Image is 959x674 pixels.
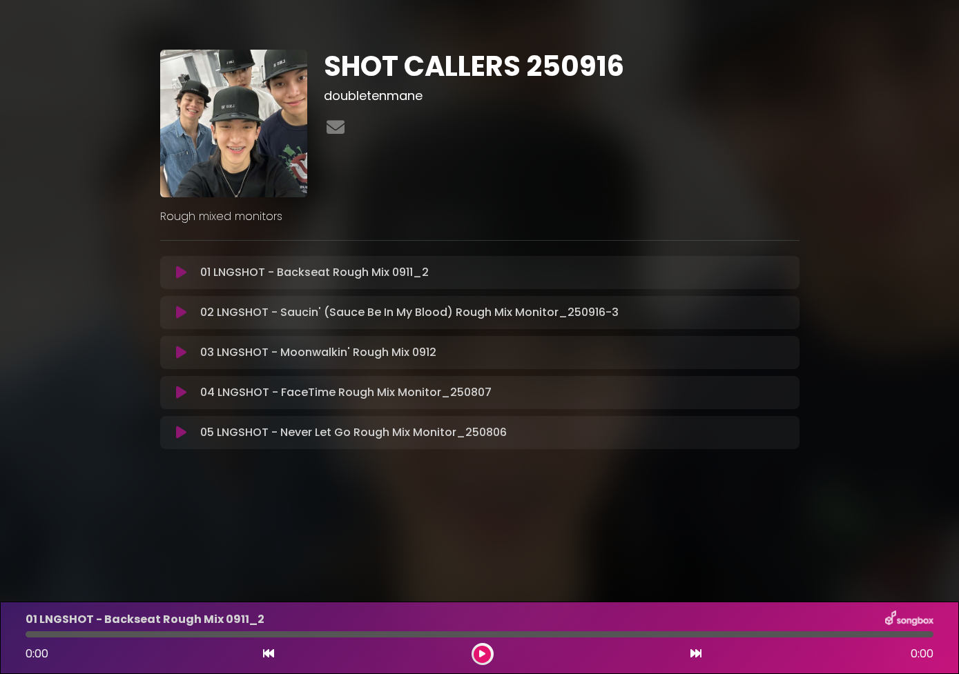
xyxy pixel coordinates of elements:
h1: SHOT CALLERS 250916 [324,50,800,83]
p: Rough mixed monitors [160,208,800,225]
img: EhfZEEfJT4ehH6TTm04u [160,50,308,197]
p: 04 LNGSHOT - FaceTime Rough Mix Monitor_250807 [200,384,492,401]
h3: doubletenmane [324,88,800,103]
p: 02 LNGSHOT - Saucin' (Sauce Be In My Blood) Rough Mix Monitor_250916-3 [200,304,619,321]
p: 03 LNGSHOT - Moonwalkin' Rough Mix 0912 [200,344,436,361]
p: 01 LNGSHOT - Backseat Rough Mix 0911_2 [200,264,429,281]
p: 05 LNGSHOT - Never Let Go Rough Mix Monitor_250806 [200,424,507,441]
